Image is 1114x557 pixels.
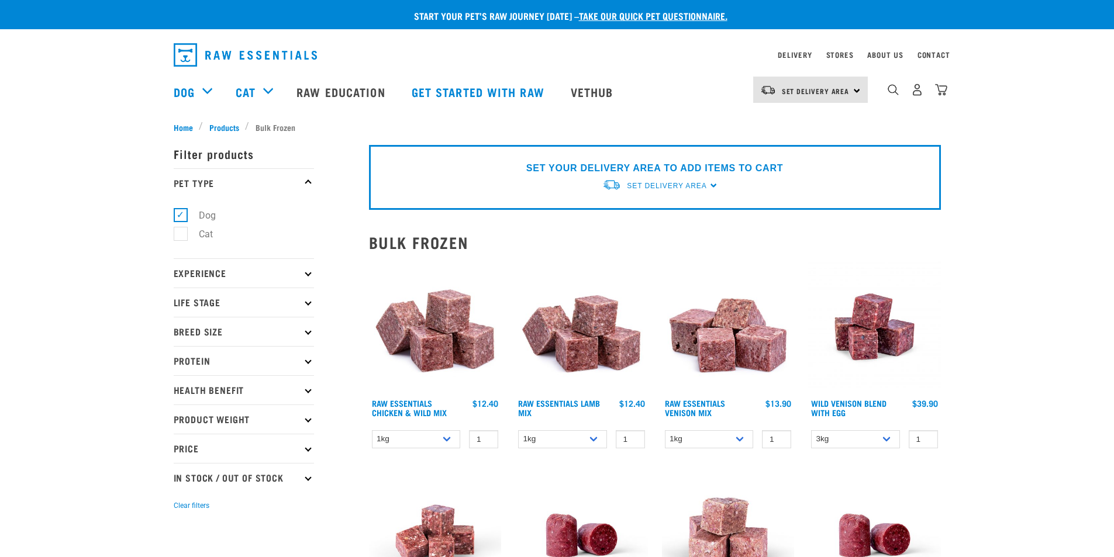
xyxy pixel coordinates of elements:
a: take our quick pet questionnaire. [579,13,727,18]
p: Health Benefit [174,375,314,404]
a: Raw Essentials Lamb Mix [518,401,600,414]
a: Cat [236,83,256,101]
p: Pet Type [174,168,314,198]
img: home-icon-1@2x.png [888,84,899,95]
a: Dog [174,83,195,101]
label: Dog [180,208,220,223]
img: home-icon@2x.png [935,84,947,96]
p: Breed Size [174,317,314,346]
a: Stores [826,53,854,57]
label: Cat [180,227,218,241]
img: van-moving.png [760,85,776,95]
p: In Stock / Out Of Stock [174,463,314,492]
a: About Us [867,53,903,57]
nav: breadcrumbs [174,121,941,133]
a: Contact [918,53,950,57]
button: Clear filters [174,500,209,511]
input: 1 [762,430,791,448]
input: 1 [909,430,938,448]
p: Experience [174,258,314,288]
div: $12.40 [619,399,645,408]
span: Set Delivery Area [627,182,706,190]
p: Filter products [174,139,314,168]
a: Delivery [778,53,812,57]
p: Protein [174,346,314,375]
p: Price [174,434,314,463]
input: 1 [469,430,498,448]
a: Vethub [559,68,628,115]
span: Products [209,121,239,133]
div: $13.90 [765,399,791,408]
a: Raw Essentials Chicken & Wild Mix [372,401,447,414]
a: Wild Venison Blend with Egg [811,401,887,414]
p: Life Stage [174,288,314,317]
img: 1113 RE Venison Mix 01 [662,261,795,393]
a: Raw Education [285,68,399,115]
img: ?1041 RE Lamb Mix 01 [515,261,648,393]
img: user.png [911,84,923,96]
img: Raw Essentials Logo [174,43,317,67]
div: $39.90 [912,399,938,408]
a: Products [203,121,245,133]
div: $12.40 [472,399,498,408]
a: Home [174,121,199,133]
a: Raw Essentials Venison Mix [665,401,725,414]
img: van-moving.png [602,179,621,191]
nav: dropdown navigation [164,39,950,71]
span: Home [174,121,193,133]
img: Venison Egg 1616 [808,261,941,393]
img: Pile Of Cubed Chicken Wild Meat Mix [369,261,502,393]
a: Get started with Raw [400,68,559,115]
p: SET YOUR DELIVERY AREA TO ADD ITEMS TO CART [526,161,783,175]
span: Set Delivery Area [782,89,850,93]
p: Product Weight [174,404,314,434]
h2: Bulk Frozen [369,233,941,251]
input: 1 [616,430,645,448]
